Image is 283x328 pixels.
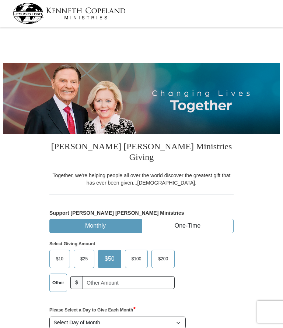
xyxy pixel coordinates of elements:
[52,253,67,264] span: $10
[49,307,136,313] strong: Please Select a Day to Give Each Month
[49,241,95,246] strong: Select Giving Amount
[13,3,126,24] img: kcm-header-logo.svg
[101,253,118,264] span: $50
[154,253,172,264] span: $200
[128,253,145,264] span: $100
[49,134,234,172] h3: [PERSON_NAME] [PERSON_NAME] Ministries Giving
[77,253,91,264] span: $25
[142,219,233,233] button: One-Time
[70,276,83,289] span: $
[49,210,234,216] h5: Support [PERSON_NAME] [PERSON_NAME] Ministries
[49,172,234,186] div: Together, we're helping people all over the world discover the greatest gift that has ever been g...
[50,274,67,292] label: Other
[83,276,175,289] input: Other Amount
[50,219,141,233] button: Monthly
